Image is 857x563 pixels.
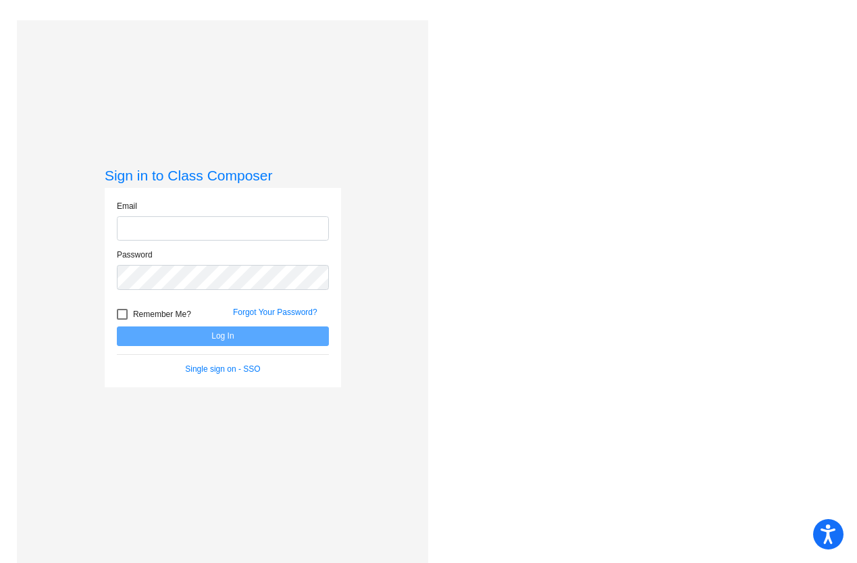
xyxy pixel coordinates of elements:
[233,308,317,317] a: Forgot Your Password?
[117,249,153,261] label: Password
[117,326,329,346] button: Log In
[105,167,341,184] h3: Sign in to Class Composer
[185,364,260,374] a: Single sign on - SSO
[117,200,137,212] label: Email
[133,306,191,322] span: Remember Me?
